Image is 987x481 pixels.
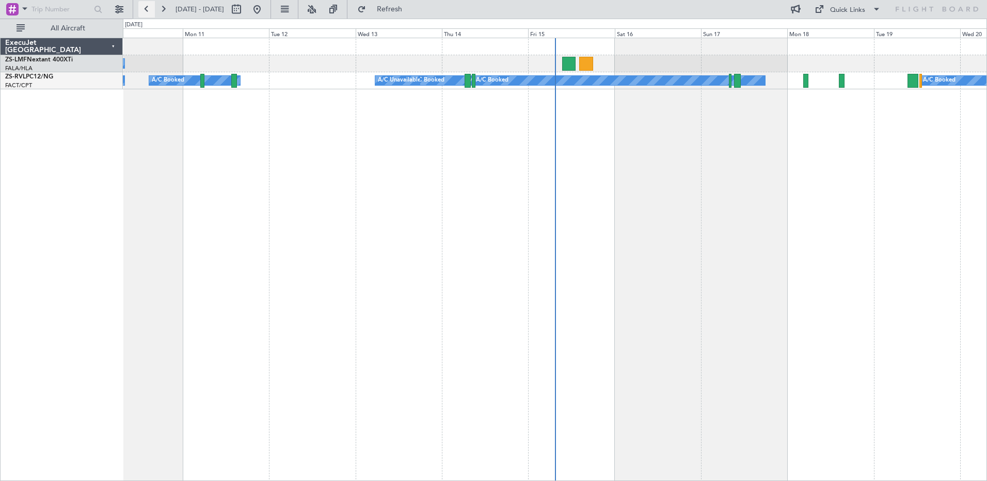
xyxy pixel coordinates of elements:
[5,74,53,80] a: ZS-RVLPC12/NG
[528,28,614,38] div: Fri 15
[176,5,224,14] span: [DATE] - [DATE]
[31,2,91,17] input: Trip Number
[5,57,27,63] span: ZS-LMF
[874,28,960,38] div: Tue 19
[368,6,411,13] span: Refresh
[830,5,865,15] div: Quick Links
[442,28,528,38] div: Thu 14
[353,1,415,18] button: Refresh
[787,28,873,38] div: Mon 18
[5,74,26,80] span: ZS-RVL
[11,20,112,37] button: All Aircraft
[356,28,442,38] div: Wed 13
[152,73,184,88] div: A/C Booked
[378,73,421,88] div: A/C Unavailable
[412,73,444,88] div: A/C Booked
[476,73,508,88] div: A/C Booked
[97,28,183,38] div: Sun 10
[923,73,956,88] div: A/C Booked
[5,57,73,63] a: ZS-LMFNextant 400XTi
[809,1,886,18] button: Quick Links
[125,21,142,29] div: [DATE]
[183,28,269,38] div: Mon 11
[701,28,787,38] div: Sun 17
[27,25,109,32] span: All Aircraft
[5,82,32,89] a: FACT/CPT
[269,28,355,38] div: Tue 12
[615,28,701,38] div: Sat 16
[5,65,33,72] a: FALA/HLA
